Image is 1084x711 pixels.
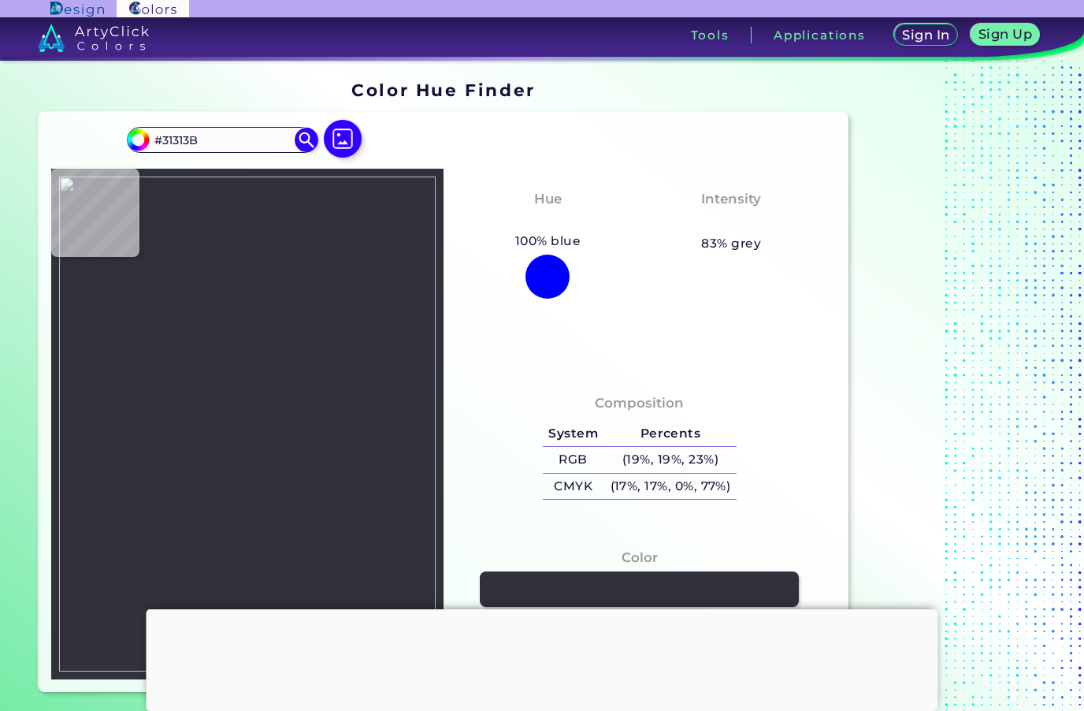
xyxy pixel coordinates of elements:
a: Sign In [897,25,955,45]
h1: Color Hue Finder [351,78,535,102]
h3: Tools [691,29,729,41]
h5: 100% blue [509,231,587,251]
h5: Percents [604,421,737,447]
input: type color.. [149,129,295,151]
h4: Hue [534,188,562,210]
h4: Color [622,546,658,569]
iframe: Advertisement [147,609,938,707]
h5: (17%, 17%, 0%, 77%) [604,474,737,500]
h5: RGB [543,447,604,473]
h5: CMYK [543,474,604,500]
h5: (19%, 19%, 23%) [604,447,737,473]
h5: Sign In [904,29,947,41]
img: logo_artyclick_colors_white.svg [38,24,149,52]
img: icon search [295,128,318,151]
h4: Intensity [701,188,761,210]
h3: Applications [774,29,866,41]
h3: Pale [709,213,754,232]
img: ArtyClick Design logo [50,2,103,17]
img: icon picture [324,120,362,158]
h5: System [543,421,604,447]
a: Sign Up [974,25,1037,45]
h5: Sign Up [981,28,1030,40]
img: 81ef26a7-43be-4f23-b4ed-403da75395fb [59,177,436,672]
h4: Composition [595,392,684,415]
h5: 83% grey [701,233,761,254]
h3: Blue [525,213,571,232]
